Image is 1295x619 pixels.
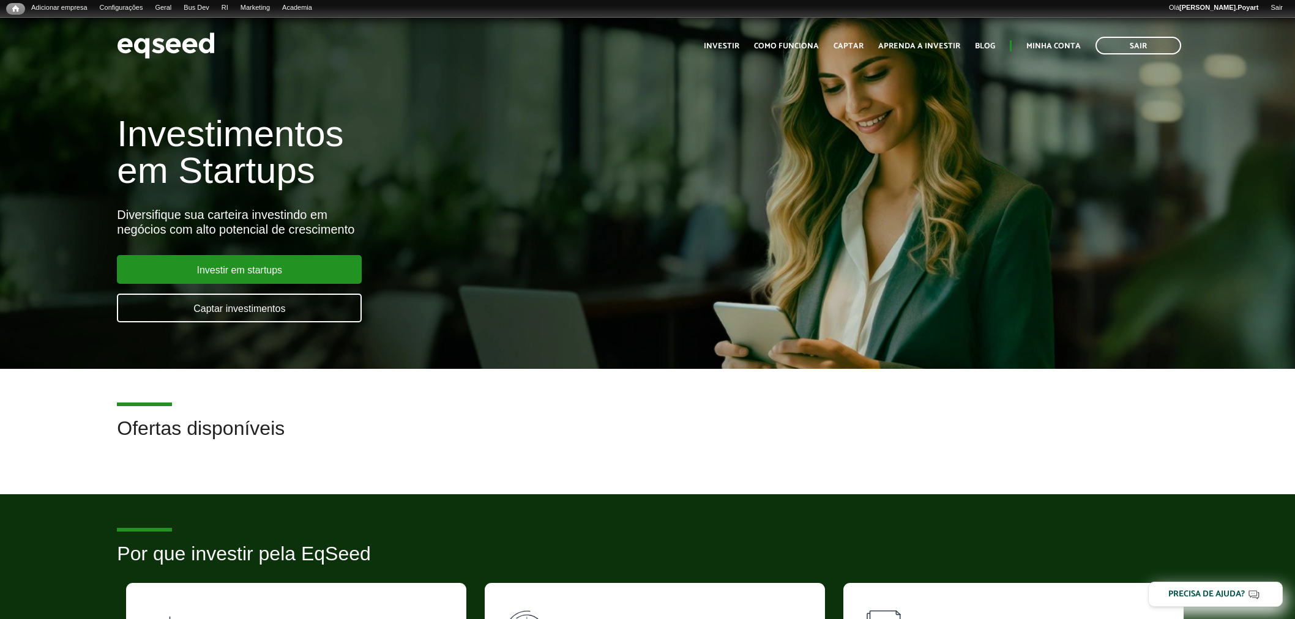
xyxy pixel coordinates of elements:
[117,418,1177,458] h2: Ofertas disponíveis
[117,294,362,322] a: Captar investimentos
[1163,3,1265,13] a: Olá[PERSON_NAME].Poyart
[1095,37,1181,54] a: Sair
[25,3,94,13] a: Adicionar empresa
[1179,4,1258,11] strong: [PERSON_NAME].Poyart
[94,3,149,13] a: Configurações
[117,116,746,189] h1: Investimentos em Startups
[878,42,960,50] a: Aprenda a investir
[117,255,362,284] a: Investir em startups
[12,4,19,13] span: Início
[276,3,318,13] a: Academia
[117,207,746,237] div: Diversifique sua carteira investindo em negócios com alto potencial de crescimento
[1026,42,1081,50] a: Minha conta
[1264,3,1289,13] a: Sair
[149,3,177,13] a: Geral
[177,3,215,13] a: Bus Dev
[834,42,864,50] a: Captar
[117,543,1177,583] h2: Por que investir pela EqSeed
[117,29,215,62] img: EqSeed
[234,3,276,13] a: Marketing
[215,3,234,13] a: RI
[6,3,25,15] a: Início
[704,42,739,50] a: Investir
[975,42,995,50] a: Blog
[754,42,819,50] a: Como funciona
